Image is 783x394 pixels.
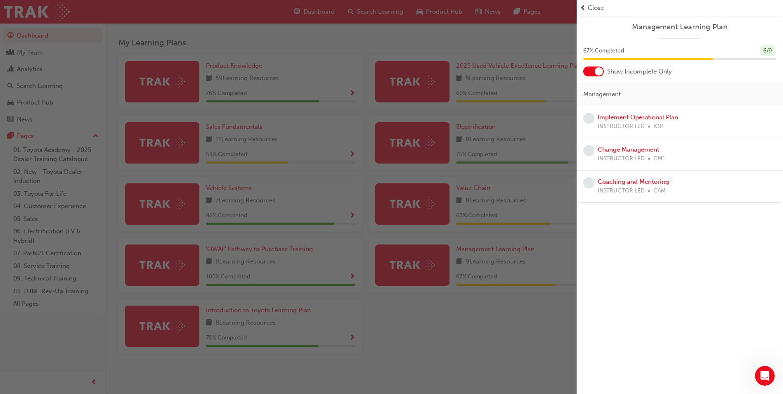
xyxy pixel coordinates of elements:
a: Coaching and Mentoring [598,178,669,185]
iframe: Intercom live chat [755,366,775,386]
span: IOP [653,122,663,131]
a: Change Management [598,146,659,153]
div: 6 / 9 [760,45,775,57]
span: learningRecordVerb_NONE-icon [583,145,594,156]
span: 67 % Completed [583,46,624,56]
a: Management Learning Plan [583,22,776,32]
a: Implement Operational Plan [598,114,678,121]
span: INSTRUCTOR LED [598,186,645,196]
span: CAM [653,186,666,196]
span: INSTRUCTOR LED [598,154,645,164]
span: prev-icon [580,3,586,13]
span: INSTRUCTOR LED [598,122,645,131]
span: learningRecordVerb_NONE-icon [583,113,594,124]
button: prev-iconClose [580,3,780,13]
span: CM1 [653,154,665,164]
span: Management [583,90,621,99]
span: learningRecordVerb_NONE-icon [583,177,594,188]
span: Show Incomplete Only [607,67,672,76]
span: Close [588,3,604,13]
